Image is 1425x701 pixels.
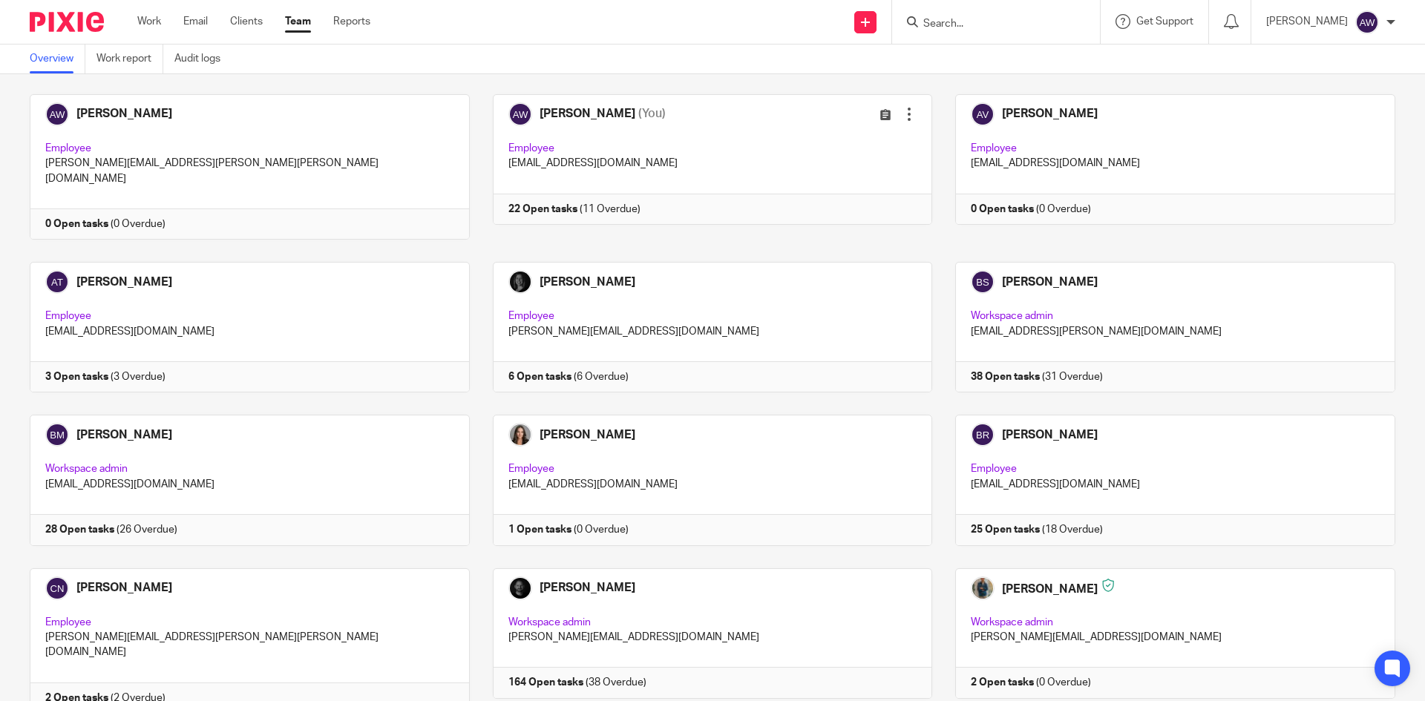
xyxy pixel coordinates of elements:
img: svg%3E [1355,10,1379,34]
input: Search [922,18,1055,31]
a: Audit logs [174,45,232,73]
a: Work [137,14,161,29]
img: Pixie [30,12,104,32]
a: Team [285,14,311,29]
a: Overview [30,45,85,73]
p: [PERSON_NAME] [1266,14,1348,29]
a: Reports [333,14,370,29]
a: Email [183,14,208,29]
span: Get Support [1136,16,1193,27]
a: Clients [230,14,263,29]
a: Work report [96,45,163,73]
